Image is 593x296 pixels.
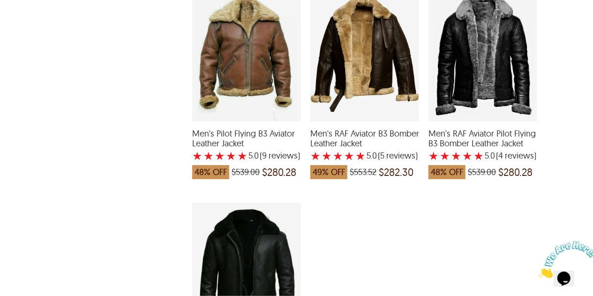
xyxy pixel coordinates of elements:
[267,151,298,160] span: reviews
[344,151,354,160] label: 4 rating
[451,151,461,160] label: 3 rating
[310,115,419,184] a: Men's RAF Aviator B3 Bomber Leather Jacket with a 5 Star Rating 5 Product Review which was at a p...
[4,4,62,41] img: Chat attention grabber
[192,129,301,149] span: Men's Pilot Flying B3 Aviator Leather Jacket
[232,167,260,177] span: $539.00
[378,151,384,160] span: (5
[468,167,496,177] span: $539.00
[355,151,366,160] label: 5 rating
[226,151,236,160] label: 4 rating
[428,151,439,160] label: 1 rating
[333,151,343,160] label: 3 rating
[498,167,533,177] span: $280.28
[503,151,534,160] span: reviews
[192,165,229,179] span: 48% OFF
[384,151,415,160] span: reviews
[192,151,203,160] label: 1 rating
[260,151,267,160] span: (9
[350,167,376,177] span: $553.52
[485,151,495,160] label: 5.0
[428,129,537,149] span: Men's RAF Aviator Pilot Flying B3 Bomber Leather Jacket
[262,167,296,177] span: $280.28
[428,115,537,184] a: Men's RAF Aviator Pilot Flying B3 Bomber Leather Jacket with a 5 Star Rating 4 Product Review whi...
[440,151,450,160] label: 2 rating
[310,129,419,149] span: Men's RAF Aviator B3 Bomber Leather Jacket
[428,165,465,179] span: 48% OFF
[260,151,300,160] span: )
[310,165,347,179] span: 49% OFF
[310,151,321,160] label: 1 rating
[496,151,503,160] span: (4
[535,237,593,282] iframe: chat widget
[379,167,413,177] span: $282.30
[237,151,248,160] label: 5 rating
[496,151,536,160] span: )
[248,151,259,160] label: 5.0
[322,151,332,160] label: 2 rating
[215,151,225,160] label: 3 rating
[367,151,377,160] label: 5.0
[462,151,473,160] label: 4 rating
[473,151,484,160] label: 5 rating
[203,151,214,160] label: 2 rating
[378,151,418,160] span: )
[192,115,301,184] a: Men's Pilot Flying B3 Aviator Leather Jacket with a 4.999999999999999 Star Rating 9 Product Revie...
